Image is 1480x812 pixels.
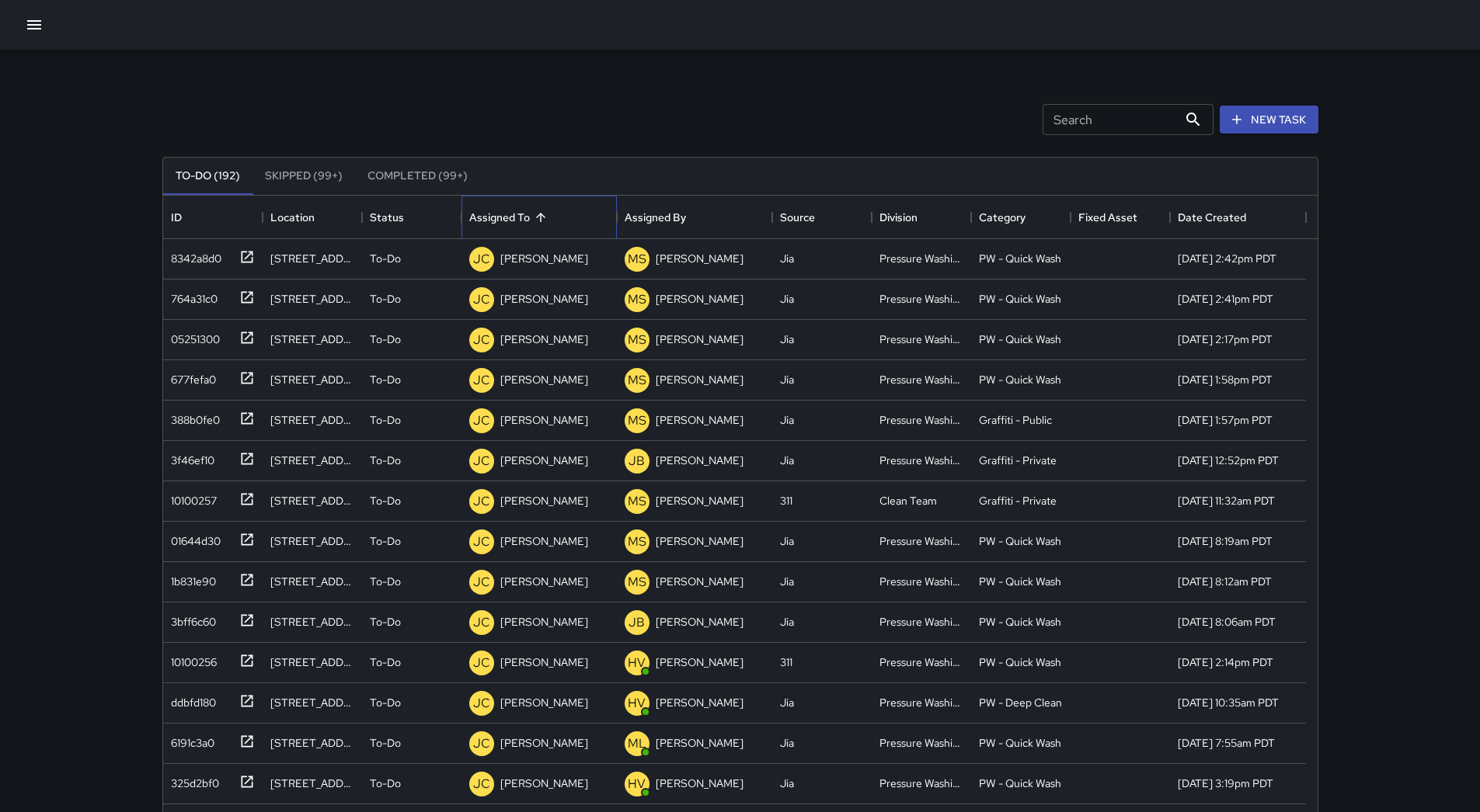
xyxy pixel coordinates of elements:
div: 999 Jessie Street [270,291,354,307]
p: [PERSON_NAME] [500,331,588,347]
div: PW - Quick Wash [979,533,1061,549]
div: 3bff6c60 [165,608,216,630]
p: [PERSON_NAME] [656,776,743,791]
p: To-Do [370,776,401,791]
div: 10100256 [165,648,217,670]
div: Category [979,196,1026,239]
p: To-Do [370,251,401,266]
div: Clean Team [879,493,937,508]
div: 1028 Mission Street [270,776,354,791]
div: Assigned By [617,196,772,239]
p: To-Do [370,493,401,508]
div: 9/7/2025, 2:17pm PDT [1178,331,1273,347]
div: 1043 Market Street [270,614,354,630]
div: Division [872,196,971,239]
div: Jia [780,372,794,387]
p: MS [628,290,646,309]
div: PW - Quick Wash [979,654,1061,670]
div: ID [171,196,182,239]
div: ID [163,196,263,239]
div: 130 8th Street [270,574,354,589]
div: Graffiti - Public [979,412,1052,428]
div: 555 Stevenson Street [270,453,354,468]
p: JC [473,250,490,269]
div: Graffiti - Private [979,453,1057,468]
p: JC [473,411,490,430]
div: 1b831e90 [165,567,216,589]
div: PW - Quick Wash [979,372,1061,387]
p: [PERSON_NAME] [500,453,588,468]
div: 9/6/2025, 2:14pm PDT [1178,654,1273,670]
div: 10100257 [165,487,217,508]
div: 563 Minna Street [270,493,354,508]
button: To-Do (192) [163,158,252,195]
div: PW - Quick Wash [979,251,1061,266]
div: Category [971,196,1071,239]
div: 9/7/2025, 2:42pm PDT [1178,251,1276,266]
div: PW - Quick Wash [979,776,1061,791]
p: MS [628,250,646,269]
div: PW - Quick Wash [979,331,1061,347]
div: Source [772,196,872,239]
div: Status [362,196,461,239]
div: 9/7/2025, 8:12am PDT [1178,574,1272,589]
p: To-Do [370,654,401,670]
div: 9/7/2025, 1:58pm PDT [1178,372,1273,387]
div: Jia [780,453,794,468]
p: To-Do [370,372,401,387]
p: [PERSON_NAME] [656,291,743,307]
div: 9/7/2025, 11:32am PDT [1178,493,1275,508]
div: 1035 Mission Street [270,654,354,670]
div: Status [370,196,404,239]
p: MS [628,492,646,511]
div: 9/7/2025, 2:41pm PDT [1178,291,1273,307]
div: 9/7/2025, 8:19am PDT [1178,533,1273,549]
p: To-Do [370,574,401,589]
p: [PERSON_NAME] [500,735,588,751]
div: Pressure Washing [879,735,963,751]
div: Fixed Asset [1078,196,1137,239]
p: JC [473,654,490,672]
p: [PERSON_NAME] [500,574,588,589]
div: Pressure Washing [879,695,963,710]
div: Location [270,196,315,239]
div: Pressure Washing [879,574,963,589]
div: PW - Deep Clean [979,695,1062,710]
div: Jia [780,412,794,428]
div: Graffiti - Private [979,493,1057,508]
p: JC [473,452,490,470]
div: Jia [780,695,794,710]
p: MS [628,371,646,390]
p: [PERSON_NAME] [500,412,588,428]
p: To-Do [370,453,401,468]
div: Jia [780,574,794,589]
p: JB [629,613,645,632]
div: Pressure Washing [879,614,963,630]
div: 1360 Mission Street [270,372,354,387]
p: JC [473,734,490,753]
div: 9/7/2025, 1:57pm PDT [1178,412,1273,428]
p: [PERSON_NAME] [500,695,588,710]
p: JC [473,371,490,390]
div: 1098a Market Street [270,695,354,710]
div: 1360 Mission Street [270,412,354,428]
p: JC [473,331,490,349]
p: To-Do [370,291,401,307]
div: PW - Quick Wash [979,735,1061,751]
div: Pressure Washing [879,533,963,549]
p: [PERSON_NAME] [656,533,743,549]
p: To-Do [370,412,401,428]
div: 01644d30 [165,527,221,549]
p: To-Do [370,735,401,751]
div: Pressure Washing [879,412,963,428]
p: [PERSON_NAME] [656,251,743,266]
div: Pressure Washing [879,776,963,791]
div: Pressure Washing [879,251,963,266]
div: 3f46ef10 [165,446,214,468]
p: [PERSON_NAME] [656,695,743,710]
div: Jia [780,533,794,549]
button: New Task [1220,106,1318,134]
div: Jia [780,331,794,347]
p: MS [628,331,646,349]
p: JC [473,492,490,511]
